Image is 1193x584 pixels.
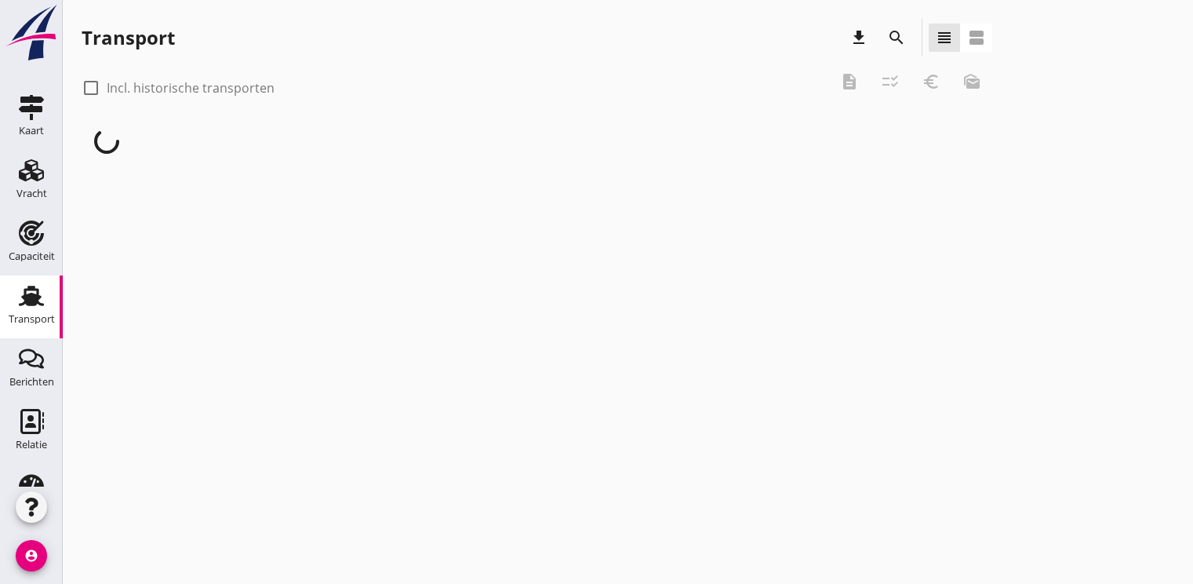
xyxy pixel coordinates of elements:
div: Transport [82,25,175,50]
div: Relatie [16,440,47,450]
i: download [849,28,868,47]
i: view_agenda [967,28,986,47]
div: Vracht [16,188,47,199]
div: Berichten [9,377,54,387]
i: search [887,28,906,47]
div: Kaart [19,126,44,136]
img: logo-small.a267ee39.svg [3,4,60,62]
div: Transport [9,314,55,324]
div: Capaciteit [9,251,55,261]
i: account_circle [16,540,47,571]
label: Incl. historische transporten [107,80,275,96]
i: view_headline [935,28,954,47]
